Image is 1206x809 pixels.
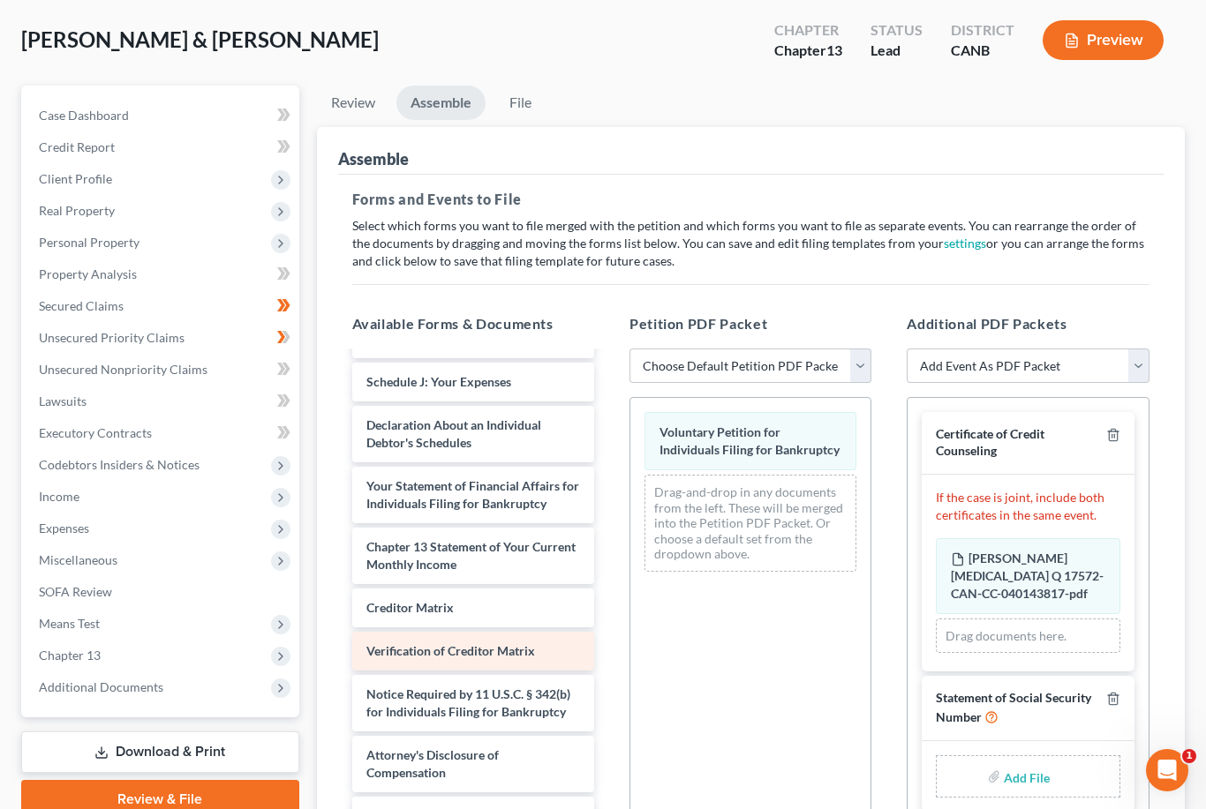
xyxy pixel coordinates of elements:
p: If the case is joint, include both certificates in the same event. [936,489,1119,524]
span: Case Dashboard [39,108,129,123]
span: Certificate of Credit Counseling [936,426,1044,458]
a: settings [944,236,986,251]
button: Preview [1043,20,1164,60]
div: District [951,20,1014,41]
span: [PERSON_NAME] & [PERSON_NAME] [21,26,379,52]
span: Property Analysis [39,266,137,281]
div: Assemble [338,148,409,169]
a: Download & Print [21,731,299,773]
span: Personal Property [39,235,139,250]
span: Petition PDF Packet [629,315,767,332]
span: 1 [1182,749,1196,763]
span: Notice Required by 11 U.S.C. § 342(b) for Individuals Filing for Bankruptcy [366,686,570,719]
span: Codebtors Insiders & Notices [39,457,200,472]
h5: Additional PDF Packets [907,313,1149,334]
span: Lawsuits [39,393,87,408]
h5: Available Forms & Documents [352,313,594,334]
span: Chapter 13 [39,648,101,663]
a: Credit Report [25,131,299,163]
span: Miscellaneous [39,552,117,567]
div: Lead [871,41,923,61]
span: Income [39,489,79,504]
span: Schedule J: Your Expenses [366,374,511,389]
a: Unsecured Priority Claims [25,322,299,354]
span: Credit Report [39,139,115,154]
a: Lawsuits [25,386,299,417]
a: Secured Claims [25,290,299,322]
span: Executory Contracts [39,425,152,440]
div: Drag documents here. [936,618,1119,654]
div: Chapter [774,20,842,41]
span: Attorney's Disclosure of Compensation [366,747,499,780]
a: Review [317,86,389,120]
span: [PERSON_NAME][MEDICAL_DATA] Q 17572-CAN-CC-040143817-pdf [951,551,1104,601]
span: Secured Claims [39,298,124,313]
a: Case Dashboard [25,100,299,131]
span: Real Property [39,203,115,218]
h5: Forms and Events to File [352,189,1150,210]
span: 13 [826,41,842,58]
a: Executory Contracts [25,417,299,449]
div: CANB [951,41,1014,61]
a: File [493,86,549,120]
span: Expenses [39,521,89,536]
span: Unsecured Nonpriority Claims [39,362,207,377]
span: SOFA Review [39,584,112,599]
span: Verification of Creditor Matrix [366,643,535,658]
span: Client Profile [39,171,112,186]
a: SOFA Review [25,576,299,608]
span: Creditor Matrix [366,600,454,615]
div: Status [871,20,923,41]
span: Your Statement of Financial Affairs for Individuals Filing for Bankruptcy [366,478,579,511]
div: Chapter [774,41,842,61]
span: Voluntary Petition for Individuals Filing for Bankruptcy [660,424,840,457]
span: Unsecured Priority Claims [39,330,185,345]
span: Statement of Social Security Number [936,690,1091,724]
a: Unsecured Nonpriority Claims [25,354,299,386]
span: Declaration About an Individual Debtor's Schedules [366,417,541,450]
a: Assemble [396,86,486,120]
div: Drag-and-drop in any documents from the left. These will be merged into the Petition PDF Packet. ... [644,475,856,572]
p: Select which forms you want to file merged with the petition and which forms you want to file as ... [352,217,1150,270]
span: Chapter 13 Statement of Your Current Monthly Income [366,539,576,572]
span: Additional Documents [39,679,163,694]
span: Means Test [39,616,100,631]
a: Property Analysis [25,258,299,290]
iframe: Intercom live chat [1146,749,1188,791]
